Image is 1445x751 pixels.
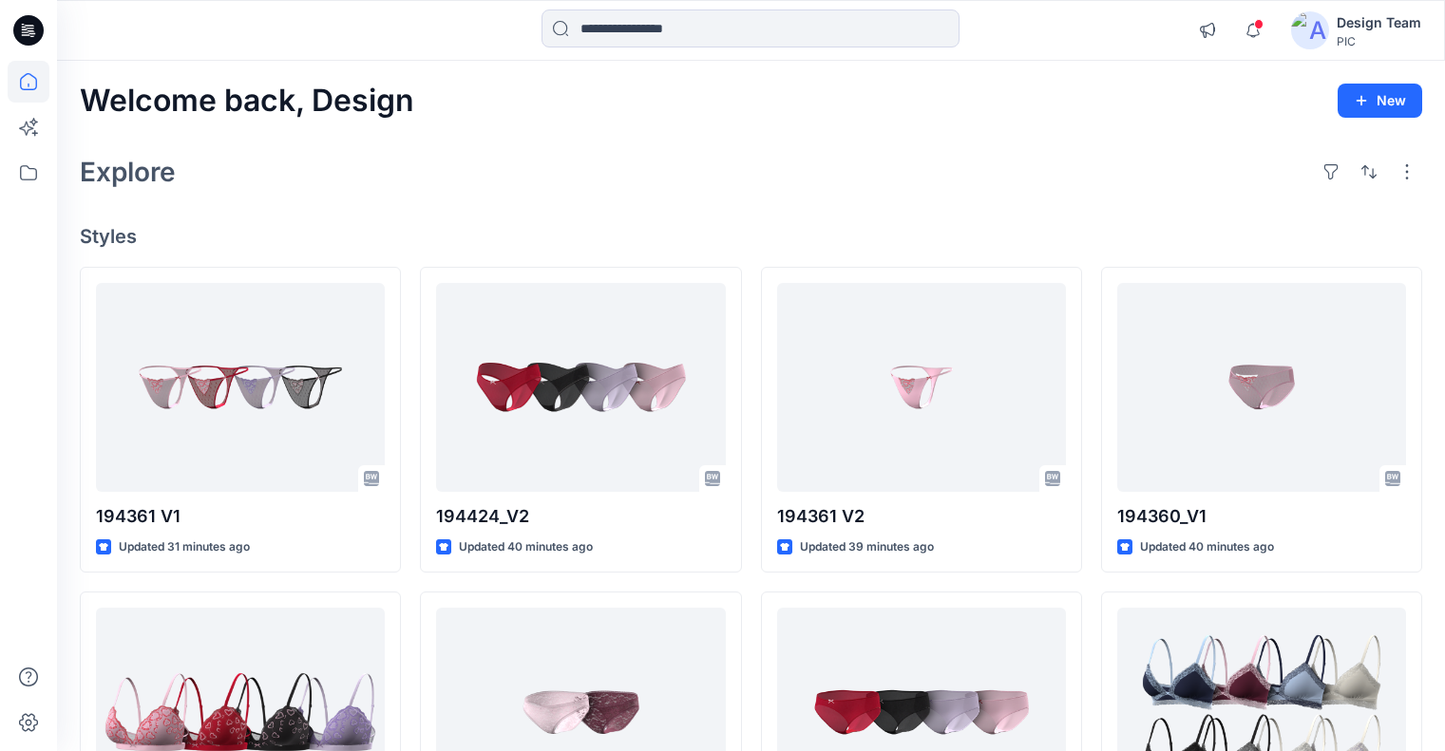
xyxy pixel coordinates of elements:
[800,537,934,557] p: Updated 39 minutes ago
[80,225,1422,248] h4: Styles
[1117,503,1406,530] p: 194360_V1
[1337,11,1421,34] div: Design Team
[119,537,250,557] p: Updated 31 minutes ago
[1140,537,1274,557] p: Updated 40 minutes ago
[1117,283,1406,492] a: 194360_V1
[80,84,414,119] h2: Welcome back, Design
[1338,84,1422,118] button: New
[96,283,385,492] a: 194361 V1
[96,503,385,530] p: 194361 V1
[1337,34,1421,48] div: PIC
[1291,11,1329,49] img: avatar
[436,503,725,530] p: 194424_V2
[80,157,176,187] h2: Explore
[436,283,725,492] a: 194424_V2
[777,283,1066,492] a: 194361 V2
[459,537,593,557] p: Updated 40 minutes ago
[777,503,1066,530] p: 194361 V2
